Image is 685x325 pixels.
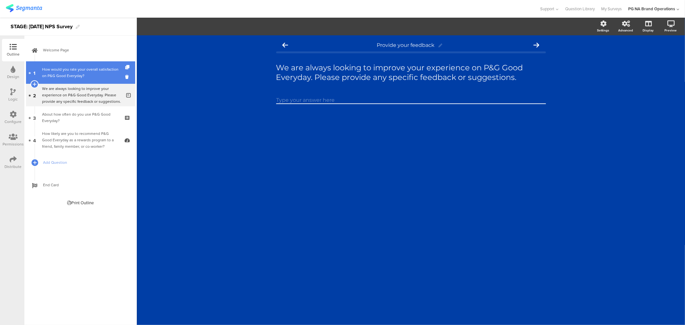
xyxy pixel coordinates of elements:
div: Design [7,74,19,80]
div: Preview [664,28,677,33]
div: Permissions [3,141,24,147]
span: 2 [33,92,36,99]
a: Welcome Page [26,39,135,61]
span: 4 [33,136,36,144]
div: Print Outline [67,200,94,206]
div: Advanced [618,28,633,33]
a: 4 How likely are you to recommend P&G Good Everyday as a rewards program to a friend, family memb... [26,129,135,151]
div: About how often do you use P&G Good Everyday? [42,111,119,124]
i: Delete [125,74,131,80]
div: PG NA Brand Operations [628,6,675,12]
span: 1 [34,69,36,76]
div: Logic [9,96,18,102]
span: 3 [33,114,36,121]
p: We are always looking to improve your experience on P&G Good Everyday. Please provide any specifi... [276,63,546,82]
span: End Card [43,182,125,188]
div: Outline [7,51,20,57]
div: Settings [597,28,609,33]
span: Add Question [43,159,125,166]
a: End Card [26,174,135,196]
div: Display [643,28,654,33]
div: Distribute [5,164,22,170]
img: segmanta logo [6,4,42,12]
span: Support [540,6,555,12]
div: How would you rate your overall satisfaction on P&G Good Everyday? [42,66,119,79]
div: We are always looking to improve your experience on P&G Good Everyday. Please provide any specifi... [42,85,121,105]
span: Welcome Page [43,47,125,53]
a: 1 How would you rate your overall satisfaction on P&G Good Everyday? [26,61,135,84]
a: 3 About how often do you use P&G Good Everyday? [26,106,135,129]
span: Provide your feedback [377,42,435,48]
div: Configure [5,119,22,125]
a: 2 We are always looking to improve your experience on P&G Good Everyday. Please provide any speci... [26,84,135,106]
div: STAGE: [DATE] NPS Survey [11,22,73,32]
i: Duplicate [125,65,131,69]
div: How likely are you to recommend P&G Good Everyday as a rewards program to a friend, family member... [42,130,119,150]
